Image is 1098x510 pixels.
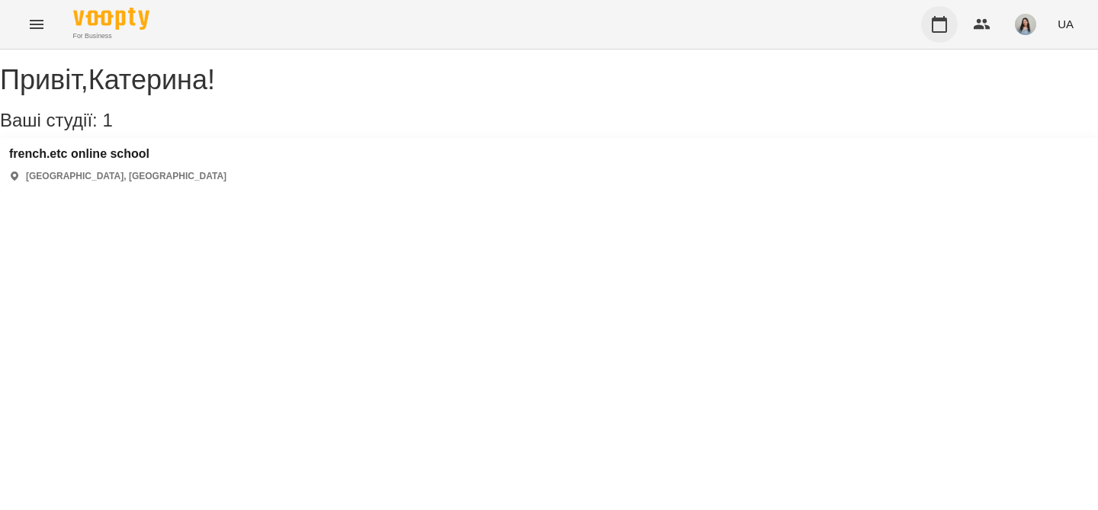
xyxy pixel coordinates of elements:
[9,147,226,161] a: french.etc online school
[102,110,112,130] span: 1
[1015,14,1036,35] img: 00729b20cbacae7f74f09ddf478bc520.jpg
[1051,10,1080,38] button: UA
[26,170,226,183] p: [GEOGRAPHIC_DATA], [GEOGRAPHIC_DATA]
[18,6,55,43] button: Menu
[73,8,149,30] img: Voopty Logo
[73,31,149,41] span: For Business
[1058,16,1074,32] span: UA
